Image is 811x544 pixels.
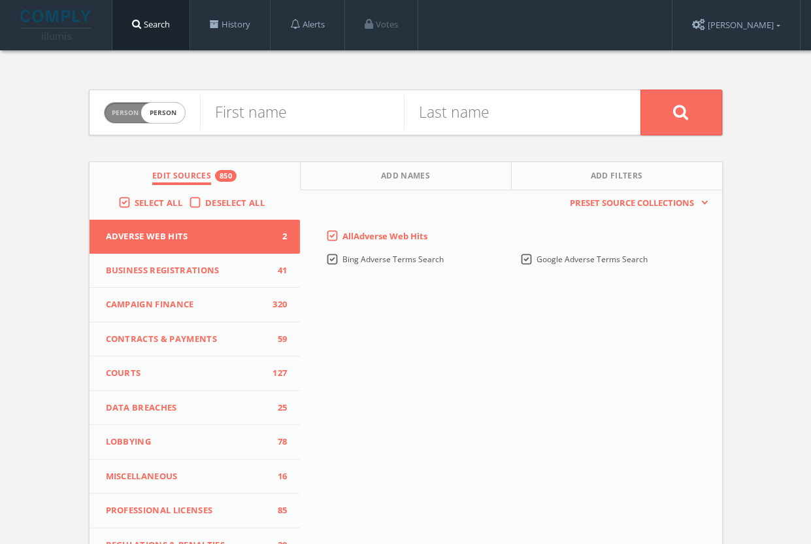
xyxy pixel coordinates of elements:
[106,401,268,415] span: Data Breaches
[90,460,301,494] button: Miscellaneous16
[90,162,301,190] button: Edit Sources850
[90,391,301,426] button: Data Breaches25
[267,401,287,415] span: 25
[301,162,512,190] button: Add Names
[135,197,182,209] span: Select All
[141,103,185,123] span: person
[267,435,287,449] span: 78
[267,470,287,483] span: 16
[267,333,287,346] span: 59
[90,254,301,288] button: Business Registrations41
[537,254,648,265] span: Google Adverse Terms Search
[512,162,722,190] button: Add Filters
[106,333,268,346] span: Contracts & Payments
[342,230,427,242] span: All Adverse Web Hits
[152,170,211,185] span: Edit Sources
[563,197,708,210] button: Preset Source Collections
[112,108,139,118] span: Person
[90,288,301,322] button: Campaign Finance320
[267,298,287,311] span: 320
[267,367,287,380] span: 127
[267,230,287,243] span: 2
[20,10,93,40] img: illumis
[215,170,237,182] div: 850
[342,254,444,265] span: Bing Adverse Terms Search
[205,197,265,209] span: Deselect All
[106,504,268,517] span: Professional Licenses
[106,435,268,449] span: Lobbying
[106,230,268,243] span: Adverse Web Hits
[106,298,268,311] span: Campaign Finance
[90,322,301,357] button: Contracts & Payments59
[106,264,268,277] span: Business Registrations
[90,425,301,460] button: Lobbying78
[90,356,301,391] button: Courts127
[267,264,287,277] span: 41
[106,470,268,483] span: Miscellaneous
[563,197,701,210] span: Preset Source Collections
[381,170,430,185] span: Add Names
[106,367,268,380] span: Courts
[591,170,643,185] span: Add Filters
[90,220,301,254] button: Adverse Web Hits2
[267,504,287,517] span: 85
[90,494,301,528] button: Professional Licenses85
